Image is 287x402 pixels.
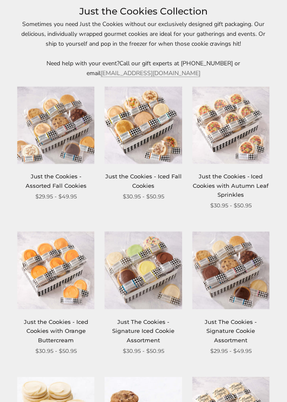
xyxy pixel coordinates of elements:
[87,59,241,77] span: Call our gift experts at [PHONE_NUMBER] or email
[112,319,174,344] a: Just The Cookies - Signature Iced Cookie Assortment
[205,319,257,344] a: Just The Cookies - Signature Cookie Assortment
[192,232,270,309] img: Just The Cookies - Signature Cookie Assortment
[192,87,270,164] img: Just the Cookies - Iced Cookies with Autumn Leaf Sprinkles
[210,201,252,210] span: $30.95 - $50.95
[26,173,87,189] a: Just the Cookies - Assorted Fall Cookies
[17,87,95,164] img: Just the Cookies - Assorted Fall Cookies
[105,87,182,164] img: Just the Cookies - Iced Fall Cookies
[24,319,88,344] a: Just the Cookies - Iced Cookies with Orange Buttercream
[105,232,182,309] img: Just The Cookies - Signature Iced Cookie Assortment
[193,173,269,198] a: Just the Cookies - Iced Cookies with Autumn Leaf Sprinkles
[21,19,266,49] p: Sometimes you need Just the Cookies without our exclusively designed gift packaging. Our deliciou...
[35,192,77,201] span: $29.95 - $49.95
[21,4,266,19] h1: Just the Cookies Collection
[101,69,200,77] a: [EMAIL_ADDRESS][DOMAIN_NAME]
[17,232,95,309] img: Just the Cookies - Iced Cookies with Orange Buttercream
[123,347,164,356] span: $30.95 - $50.95
[35,347,77,356] span: $30.95 - $50.95
[21,58,266,78] p: Need help with your event?
[123,192,164,201] span: $30.95 - $50.95
[105,173,182,189] a: Just the Cookies - Iced Fall Cookies
[210,347,252,356] span: $29.95 - $49.95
